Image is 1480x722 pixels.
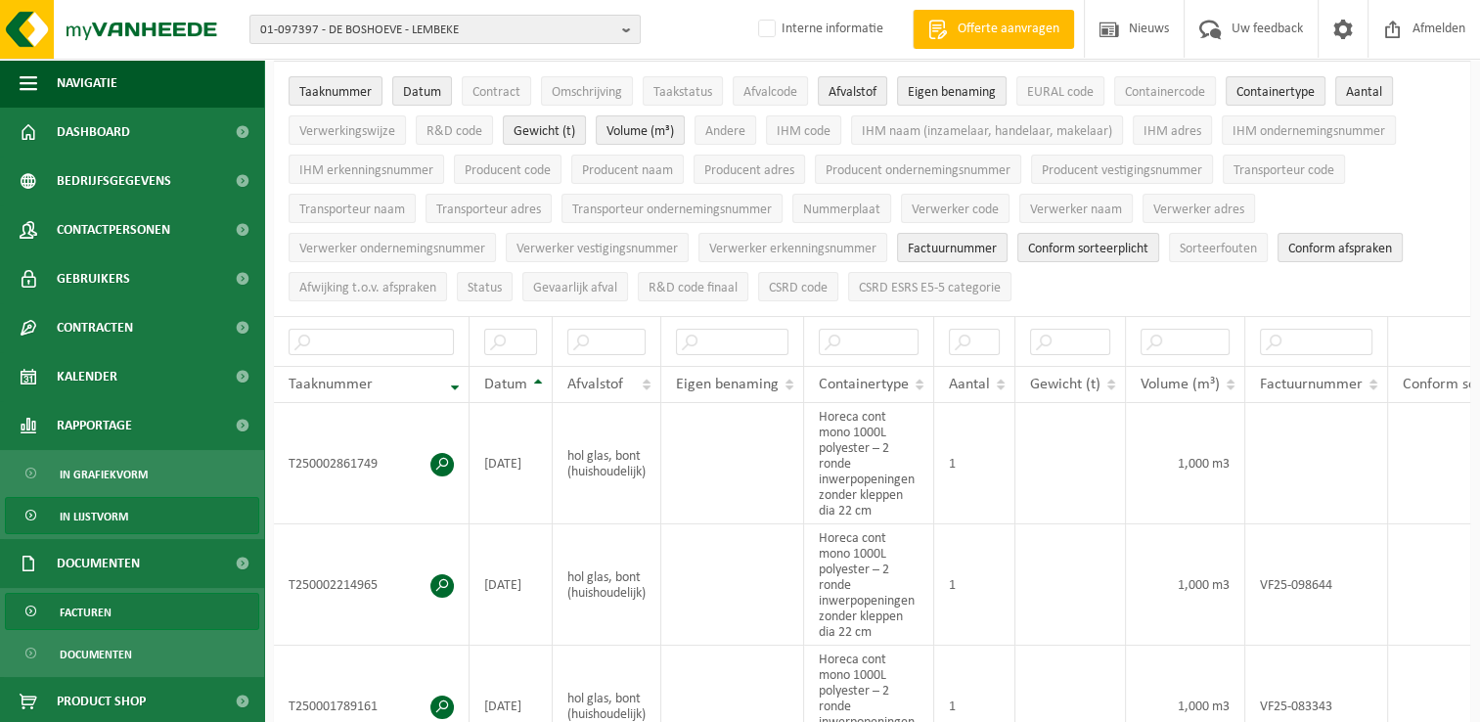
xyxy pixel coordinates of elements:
[769,281,828,295] span: CSRD code
[1236,85,1315,100] span: Containertype
[572,203,772,217] span: Transporteur ondernemingsnummer
[649,281,738,295] span: R&D code finaal
[426,194,552,223] button: Transporteur adresTransporteur adres: Activate to sort
[299,281,436,295] span: Afwijking t.o.v. afspraken
[953,20,1064,39] span: Offerte aanvragen
[1233,163,1334,178] span: Transporteur code
[552,85,622,100] span: Omschrijving
[1278,233,1403,262] button: Conform afspraken : Activate to sort
[553,403,661,524] td: hol glas, bont (huishoudelijk)
[57,108,130,157] span: Dashboard
[897,76,1007,106] button: Eigen benamingEigen benaming: Activate to sort
[5,593,259,630] a: Facturen
[777,124,830,139] span: IHM code
[1226,76,1325,106] button: ContainertypeContainertype: Activate to sort
[754,15,883,44] label: Interne informatie
[541,76,633,106] button: OmschrijvingOmschrijving: Activate to sort
[766,115,841,145] button: IHM codeIHM code: Activate to sort
[289,76,382,106] button: TaaknummerTaaknummer: Activate to remove sorting
[299,124,395,139] span: Verwerkingswijze
[289,377,373,392] span: Taaknummer
[553,524,661,646] td: hol glas, bont (huishoudelijk)
[57,352,117,401] span: Kalender
[57,303,133,352] span: Contracten
[5,635,259,672] a: Documenten
[582,163,673,178] span: Producent naam
[299,85,372,100] span: Taaknummer
[653,85,712,100] span: Taakstatus
[804,524,934,646] td: Horeca cont mono 1000L polyester – 2 ronde inwerpopeningen zonder kleppen dia 22 cm
[705,124,745,139] span: Andere
[1042,163,1202,178] span: Producent vestigingsnummer
[1233,124,1385,139] span: IHM ondernemingsnummer
[289,115,406,145] button: VerwerkingswijzeVerwerkingswijze: Activate to sort
[522,272,628,301] button: Gevaarlijk afval : Activate to sort
[470,524,553,646] td: [DATE]
[392,76,452,106] button: DatumDatum: Activate to sort
[57,401,132,450] span: Rapportage
[57,59,117,108] span: Navigatie
[596,115,685,145] button: Volume (m³)Volume (m³): Activate to sort
[908,242,997,256] span: Factuurnummer
[1125,85,1205,100] span: Containercode
[901,194,1009,223] button: Verwerker codeVerwerker code: Activate to sort
[1144,124,1201,139] span: IHM adres
[1030,377,1100,392] span: Gewicht (t)
[5,497,259,534] a: In lijstvorm
[60,636,132,673] span: Documenten
[1027,85,1094,100] span: EURAL code
[733,76,808,106] button: AfvalcodeAfvalcode: Activate to sort
[897,233,1008,262] button: FactuurnummerFactuurnummer: Activate to sort
[912,203,999,217] span: Verwerker code
[695,115,756,145] button: AndereAndere: Activate to sort
[818,76,887,106] button: AfvalstofAfvalstof: Activate to sort
[1169,233,1268,262] button: SorteerfoutenSorteerfouten: Activate to sort
[1346,85,1382,100] span: Aantal
[436,203,541,217] span: Transporteur adres
[260,16,614,45] span: 01-097397 - DE BOSHOEVE - LEMBEKE
[1030,203,1122,217] span: Verwerker naam
[1153,203,1244,217] span: Verwerker adres
[57,205,170,254] span: Contactpersonen
[1335,76,1393,106] button: AantalAantal: Activate to sort
[1016,76,1104,106] button: EURAL codeEURAL code: Activate to sort
[465,163,551,178] span: Producent code
[454,155,561,184] button: Producent codeProducent code: Activate to sort
[1019,194,1133,223] button: Verwerker naamVerwerker naam: Activate to sort
[1031,155,1213,184] button: Producent vestigingsnummerProducent vestigingsnummer: Activate to sort
[462,76,531,106] button: ContractContract: Activate to sort
[1222,115,1396,145] button: IHM ondernemingsnummerIHM ondernemingsnummer: Activate to sort
[289,272,447,301] button: Afwijking t.o.v. afsprakenAfwijking t.o.v. afspraken: Activate to sort
[848,272,1011,301] button: CSRD ESRS E5-5 categorieCSRD ESRS E5-5 categorie: Activate to sort
[5,455,259,492] a: In grafiekvorm
[533,281,617,295] span: Gevaarlijk afval
[949,377,990,392] span: Aantal
[571,155,684,184] button: Producent naamProducent naam: Activate to sort
[289,155,444,184] button: IHM erkenningsnummerIHM erkenningsnummer: Activate to sort
[1260,377,1363,392] span: Factuurnummer
[743,85,797,100] span: Afvalcode
[468,281,502,295] span: Status
[815,155,1021,184] button: Producent ondernemingsnummerProducent ondernemingsnummer: Activate to sort
[704,163,794,178] span: Producent adres
[57,539,140,588] span: Documenten
[819,377,909,392] span: Containertype
[638,272,748,301] button: R&D code finaalR&amp;D code finaal: Activate to sort
[514,124,575,139] span: Gewicht (t)
[803,203,880,217] span: Nummerplaat
[1180,242,1257,256] span: Sorteerfouten
[60,456,148,493] span: In grafiekvorm
[403,85,441,100] span: Datum
[676,377,779,392] span: Eigen benaming
[567,377,623,392] span: Afvalstof
[1288,242,1392,256] span: Conform afspraken
[829,85,876,100] span: Afvalstof
[851,115,1123,145] button: IHM naam (inzamelaar, handelaar, makelaar)IHM naam (inzamelaar, handelaar, makelaar): Activate to...
[60,498,128,535] span: In lijstvorm
[299,163,433,178] span: IHM erkenningsnummer
[1114,76,1216,106] button: ContainercodeContainercode: Activate to sort
[426,124,482,139] span: R&D code
[1017,233,1159,262] button: Conform sorteerplicht : Activate to sort
[1223,155,1345,184] button: Transporteur codeTransporteur code: Activate to sort
[1245,524,1388,646] td: VF25-098644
